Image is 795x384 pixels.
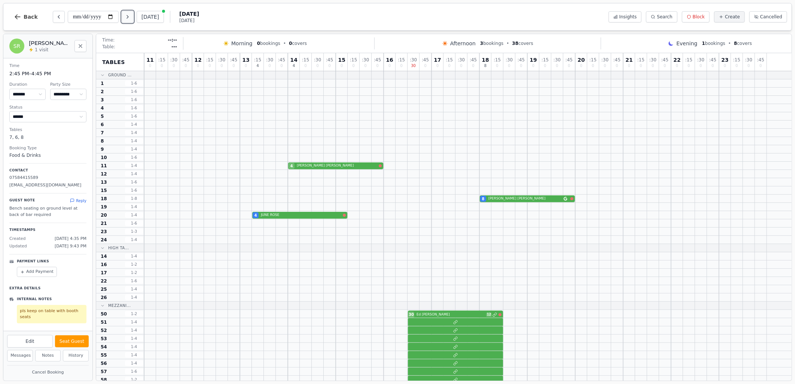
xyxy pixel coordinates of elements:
[364,64,366,68] span: 0
[556,64,558,68] span: 0
[293,64,295,68] span: 4
[125,188,143,193] span: 1 - 6
[590,58,597,62] span: : 15
[125,171,143,177] span: 1 - 4
[601,58,609,62] span: : 30
[460,64,462,68] span: 0
[709,58,716,62] span: : 45
[578,57,585,63] span: 20
[101,286,107,292] span: 25
[125,352,143,358] span: 1 - 4
[9,145,86,152] dt: Booking Type
[101,155,107,161] span: 10
[530,57,537,63] span: 19
[700,64,702,68] span: 0
[508,64,510,68] span: 0
[125,89,143,94] span: 1 - 6
[220,64,223,68] span: 0
[661,58,668,62] span: : 45
[125,212,143,218] span: 1 - 4
[398,58,405,62] span: : 15
[101,360,107,366] span: 56
[101,278,107,284] span: 22
[9,175,86,181] p: 07584415589
[63,350,89,362] button: History
[290,57,297,63] span: 14
[255,213,257,218] span: 4
[101,344,107,350] span: 54
[125,97,143,103] span: 1 - 6
[101,130,104,136] span: 7
[664,64,666,68] span: 0
[759,64,762,68] span: 0
[101,262,107,268] span: 16
[101,270,107,276] span: 17
[173,64,175,68] span: 0
[74,40,86,52] button: Close
[137,11,164,23] button: [DATE]
[470,58,477,62] span: : 45
[122,11,134,23] button: Next day
[482,196,485,202] span: 8
[619,14,637,20] span: Insights
[506,40,509,46] span: •
[488,196,562,201] span: [PERSON_NAME] [PERSON_NAME]
[7,335,53,348] button: Edit
[108,72,132,78] span: Ground ...
[424,64,426,68] span: 0
[564,197,567,201] svg: Google booking
[682,11,710,22] button: Block
[389,64,391,68] span: 0
[102,44,115,50] span: Table:
[179,18,199,24] span: [DATE]
[101,113,104,119] span: 5
[9,104,86,111] dt: Status
[446,58,453,62] span: : 15
[9,205,86,219] p: Bench seating on ground level at back of bar required
[9,134,86,141] dd: 7, 6, 8
[7,350,33,362] button: Messages
[417,312,485,317] span: Ed [PERSON_NAME]
[125,327,143,333] span: 1 - 4
[326,58,333,62] span: : 45
[125,130,143,135] span: 1 - 4
[649,58,657,62] span: : 30
[8,8,44,26] button: Back
[125,138,143,144] span: 1 - 4
[436,64,439,68] span: 0
[702,40,725,46] span: bookings
[702,41,705,46] span: 1
[254,58,261,62] span: : 15
[101,138,104,144] span: 8
[182,58,189,62] span: : 45
[101,220,107,226] span: 21
[24,14,38,19] span: Back
[290,163,293,169] span: 4
[486,313,492,317] span: 12
[194,57,201,63] span: 12
[566,58,573,62] span: : 45
[400,64,402,68] span: 0
[101,171,107,177] span: 12
[518,58,525,62] span: : 45
[297,163,377,168] span: [PERSON_NAME] [PERSON_NAME]
[125,155,143,160] span: 1 - 6
[506,58,513,62] span: : 30
[747,64,750,68] span: 0
[125,360,143,366] span: 1 - 4
[125,270,143,275] span: 1 - 2
[544,64,546,68] span: 0
[101,163,107,169] span: 11
[101,122,104,128] span: 6
[304,64,307,68] span: 0
[341,64,343,68] span: 0
[50,82,86,88] dt: Party Size
[206,58,213,62] span: : 15
[350,58,357,62] span: : 15
[101,188,107,193] span: 15
[386,57,393,63] span: 16
[101,327,107,333] span: 52
[245,64,247,68] span: 0
[314,58,321,62] span: : 30
[676,40,697,47] span: Evening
